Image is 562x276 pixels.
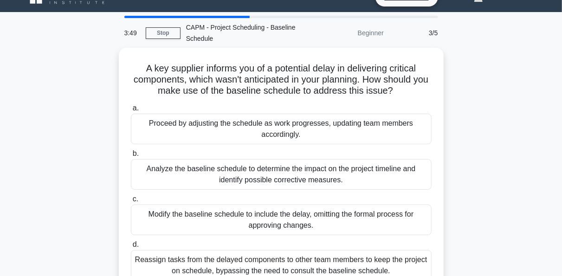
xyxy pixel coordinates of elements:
span: a. [133,104,139,112]
span: d. [133,240,139,248]
span: b. [133,149,139,157]
div: Analyze the baseline schedule to determine the impact on the project timeline and identify possib... [131,159,432,190]
div: CAPM - Project Scheduling - Baseline Schedule [181,18,308,48]
div: Beginner [308,24,389,42]
div: 3:49 [119,24,146,42]
span: c. [133,195,138,203]
div: 3/5 [389,24,444,42]
div: Modify the baseline schedule to include the delay, omitting the formal process for approving chan... [131,205,432,235]
h5: A key supplier informs you of a potential delay in delivering critical components, which wasn't a... [130,63,433,97]
a: Stop [146,27,181,39]
div: Proceed by adjusting the schedule as work progresses, updating team members accordingly. [131,114,432,144]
